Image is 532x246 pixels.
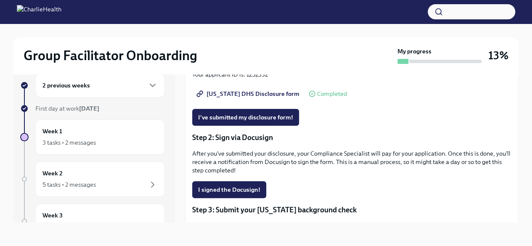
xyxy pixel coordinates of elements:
span: I signed the Docusign! [198,185,260,194]
strong: [DATE] [79,105,99,112]
p: Step 2: Sign via Docusign [192,132,511,143]
div: 2 previous weeks [35,73,165,98]
button: I signed the Docusign! [192,181,266,198]
h6: Week 3 [42,211,63,220]
img: CharlieHealth [17,5,61,19]
strong: My progress [397,47,431,56]
p: After you've submitted your disclosure, your Compliance Specialist will pay for your application.... [192,149,511,175]
p: Your applicant ID is: 1252332 [192,70,511,79]
h6: Week 2 [42,169,63,178]
h6: Week 1 [42,127,62,136]
h3: 13% [488,48,508,63]
a: Week 3 [20,204,165,239]
p: Step 3: Submit your [US_STATE] background check [192,205,511,215]
h2: Group Facilitator Onboarding [24,47,197,64]
a: [US_STATE] DHS Disclosure form [192,85,305,102]
a: Week 25 tasks • 2 messages [20,161,165,197]
div: 5 tasks • 2 messages [42,180,96,189]
span: First day at work [35,105,99,112]
span: Completed [317,91,347,97]
a: Week 13 tasks • 2 messages [20,119,165,155]
button: I've submitted my disclosure form! [192,109,299,126]
h6: 2 previous weeks [42,81,90,90]
span: [US_STATE] DHS Disclosure form [198,90,299,98]
span: I've submitted my disclosure form! [198,113,293,122]
div: 3 tasks • 2 messages [42,138,96,147]
a: First day at work[DATE] [20,104,165,113]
